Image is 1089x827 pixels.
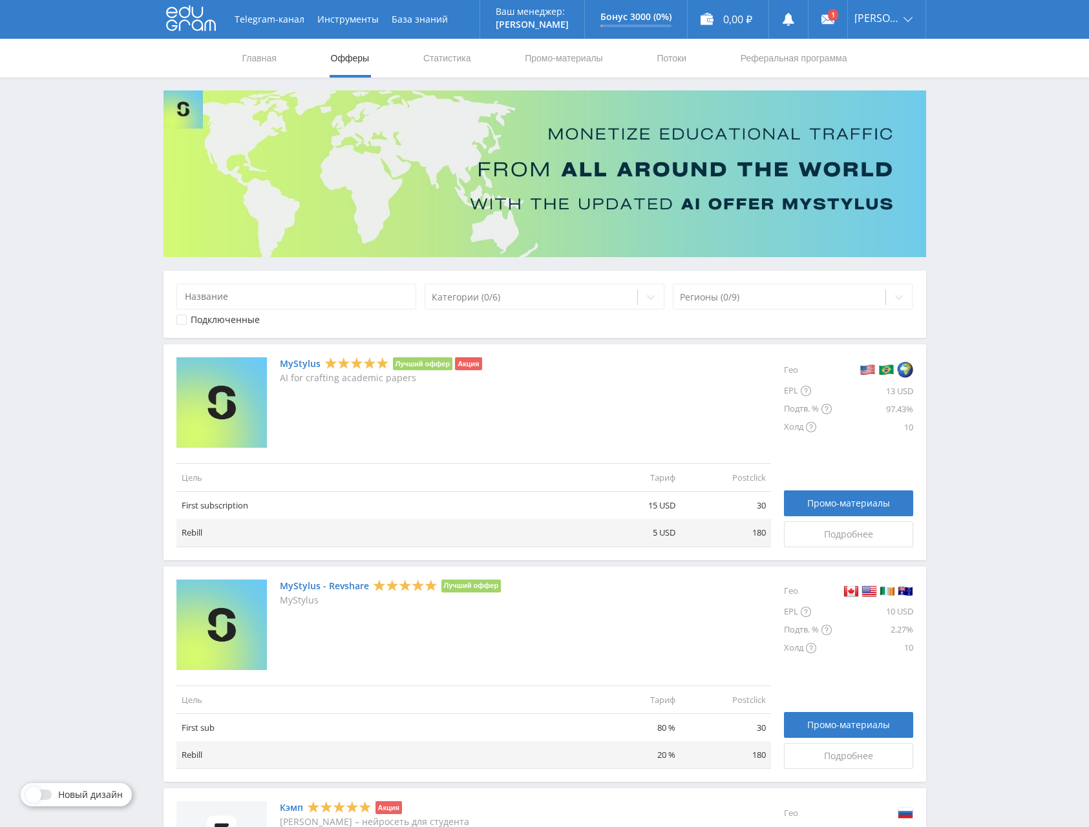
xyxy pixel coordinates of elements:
[590,686,681,713] td: Тариф
[784,712,913,738] a: Промо-материалы
[784,603,832,621] div: EPL
[375,801,402,814] li: Акция
[176,686,590,713] td: Цель
[832,382,913,400] div: 13 USD
[784,801,832,824] div: Гео
[176,713,590,741] td: First sub
[832,621,913,639] div: 2.27%
[176,741,590,769] td: Rebill
[655,39,688,78] a: Потоки
[176,492,590,519] td: First subscription
[784,490,913,516] a: Промо-материалы
[164,90,926,257] img: Banner
[681,519,771,547] td: 180
[832,603,913,621] div: 10 USD
[807,720,890,730] span: Промо-материалы
[176,519,590,547] td: Rebill
[681,463,771,491] td: Postclick
[176,284,417,309] input: Название
[784,580,832,603] div: Гео
[58,790,123,800] span: Новый дизайн
[176,463,590,491] td: Цель
[590,463,681,491] td: Тариф
[681,686,771,713] td: Postclick
[241,39,278,78] a: Главная
[784,621,832,639] div: Подтв. %
[739,39,849,78] a: Реферальная программа
[681,741,771,769] td: 180
[832,400,913,418] div: 97.43%
[330,39,371,78] a: Офферы
[784,357,832,382] div: Гео
[422,39,472,78] a: Статистика
[455,357,481,370] li: Акция
[373,578,438,592] div: 5 Stars
[784,418,832,436] div: Холд
[784,743,913,769] a: Подробнее
[824,529,873,539] span: Подробнее
[496,6,569,17] p: Ваш менеджер:
[784,639,832,657] div: Холд
[590,741,681,769] td: 20 %
[600,12,671,22] p: Бонус 3000 (0%)
[441,580,502,592] li: Лучший оффер
[590,492,681,519] td: 15 USD
[280,581,369,591] a: MyStylus - Revshare
[854,13,900,23] span: [PERSON_NAME]
[824,751,873,761] span: Подробнее
[393,357,453,370] li: Лучший оффер
[280,817,469,827] p: [PERSON_NAME] – нейросеть для студента
[280,373,482,383] p: AI for crafting academic papers
[784,400,832,418] div: Подтв. %
[784,521,913,547] a: Подробнее
[191,315,260,325] div: Подключенные
[681,713,771,741] td: 30
[280,359,321,369] a: MyStylus
[176,357,267,448] img: MyStylus
[307,801,372,814] div: 5 Stars
[324,357,389,370] div: 5 Stars
[496,19,569,30] p: [PERSON_NAME]
[280,595,502,605] p: MyStylus
[280,802,303,813] a: Кэмп
[590,713,681,741] td: 80 %
[523,39,604,78] a: Промо-материалы
[784,382,832,400] div: EPL
[832,418,913,436] div: 10
[807,498,890,508] span: Промо-материалы
[832,639,913,657] div: 10
[681,492,771,519] td: 30
[176,580,267,670] img: MyStylus - Revshare
[590,519,681,547] td: 5 USD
